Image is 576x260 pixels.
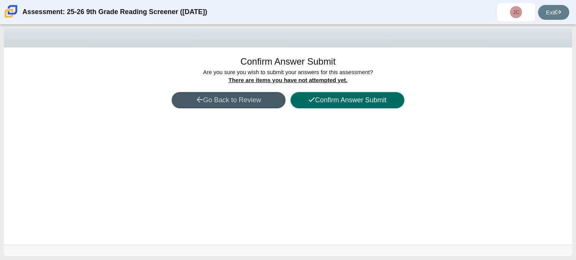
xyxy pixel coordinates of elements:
[290,92,404,108] button: Confirm Answer Submit
[3,14,19,21] a: Carmen School of Science & Technology
[203,69,373,83] span: Are you sure you wish to submit your answers for this assessment?
[3,3,19,19] img: Carmen School of Science & Technology
[538,5,569,20] a: Exit
[513,10,519,15] span: JC
[229,77,347,83] u: There are items you have not attempted yet.
[22,3,207,21] div: Assessment: 25-26 9th Grade Reading Screener ([DATE])
[172,92,286,108] button: Go Back to Review
[240,55,336,68] h1: Confirm Answer Submit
